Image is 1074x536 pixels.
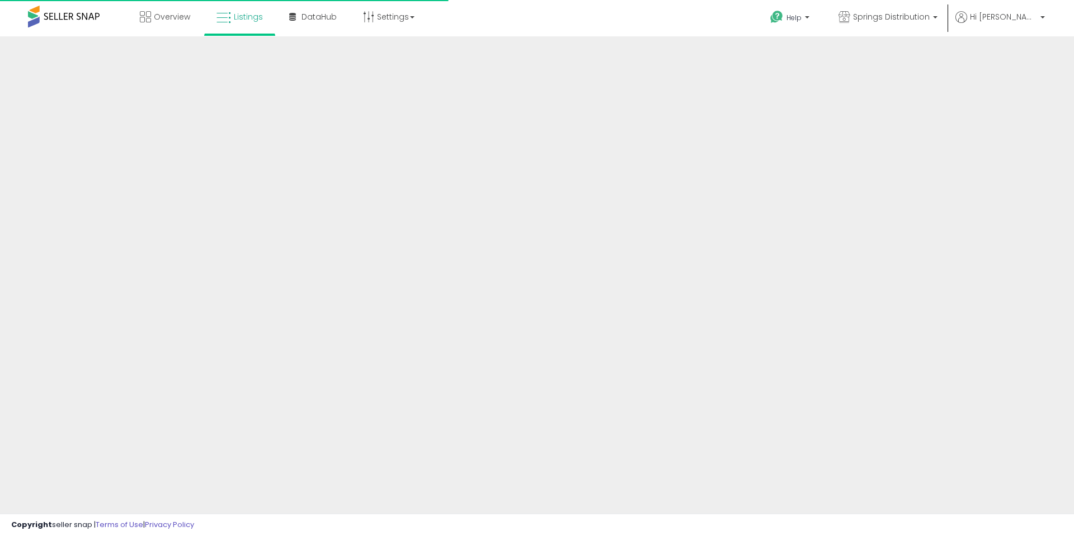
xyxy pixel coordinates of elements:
span: DataHub [302,11,337,22]
span: Listings [234,11,263,22]
span: Springs Distribution [853,11,930,22]
span: Overview [154,11,190,22]
a: Help [761,2,821,36]
i: Get Help [770,10,784,24]
span: Help [786,13,802,22]
a: Hi [PERSON_NAME] [955,11,1045,36]
span: Hi [PERSON_NAME] [970,11,1037,22]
